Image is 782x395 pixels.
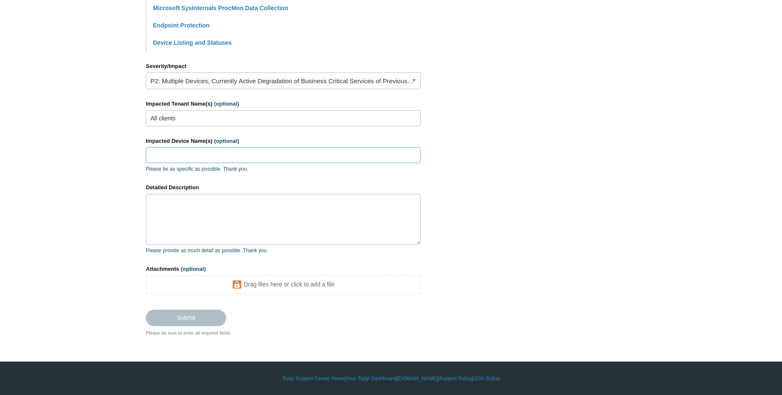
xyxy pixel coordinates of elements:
[146,247,421,254] p: Please provide as much detail as possible. Thank you.
[146,72,421,89] a: P2: Multiple Devices, Currently Active Degradation of Business Critical Services of Previously Wo...
[153,39,232,46] a: Device Listing and Statuses
[439,375,472,382] a: Support Policy
[282,375,345,382] a: Todyl Support Center Home
[146,183,421,192] label: Detailed Description
[397,375,437,382] a: [DOMAIN_NAME]
[146,375,636,382] div: | | | |
[214,101,239,107] span: (optional)
[146,165,421,173] p: Please be as specific as possible. Thank you.
[146,265,421,273] label: Attachments
[153,22,210,29] a: Endpoint Protection
[473,375,500,382] a: SGN Status
[146,330,421,337] div: Please be sure to enter all required fields.
[146,62,421,71] label: Severity/Impact
[153,5,288,11] a: Microsoft SysInternals ProcMon Data Collection
[214,138,239,144] span: (optional)
[181,266,206,272] span: (optional)
[146,100,421,108] label: Impacted Tenant Name(s)
[146,137,421,145] label: Impacted Device Name(s)
[146,310,226,326] input: Submit
[346,375,396,382] a: Your Todyl Dashboard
